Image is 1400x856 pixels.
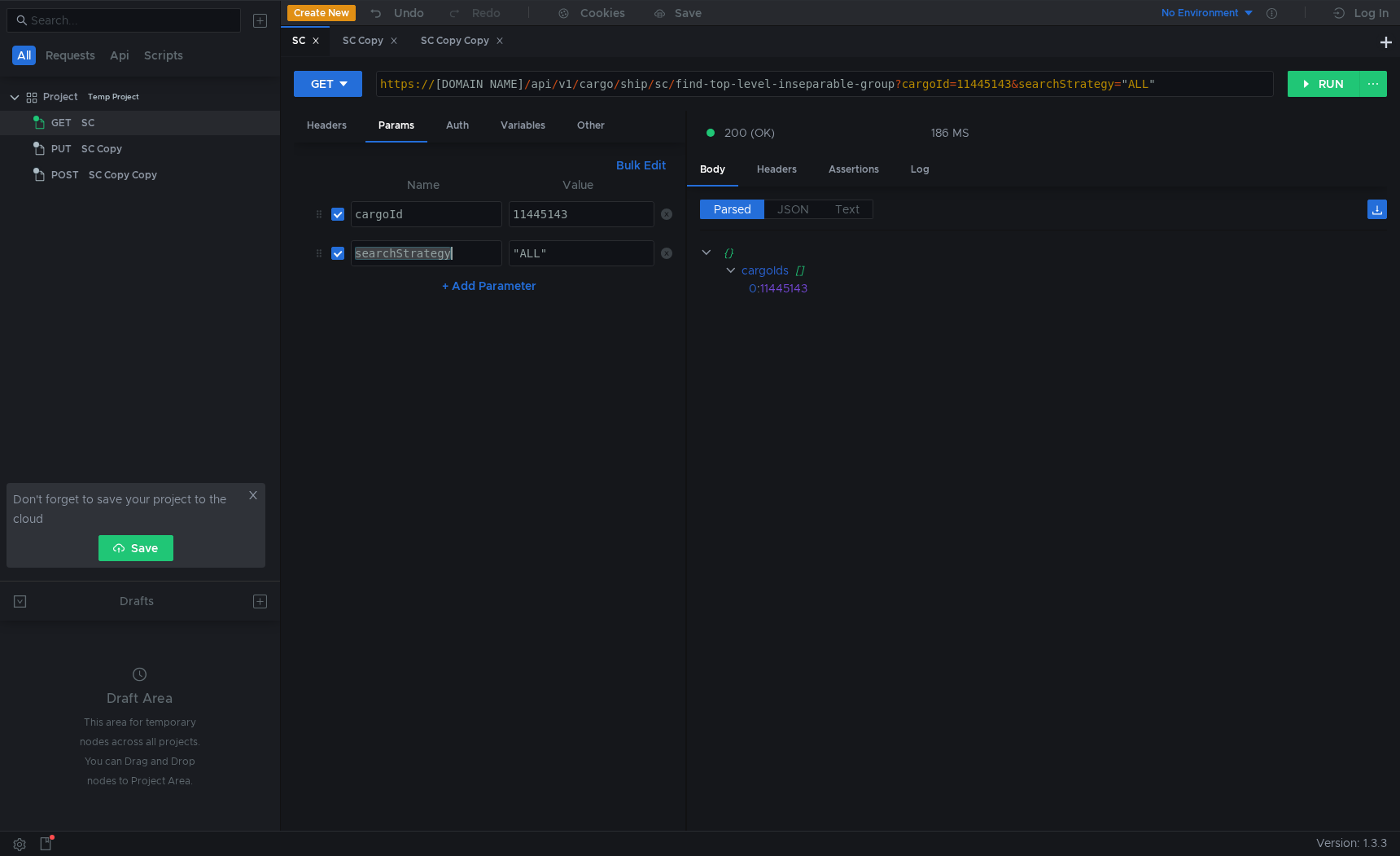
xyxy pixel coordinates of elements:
[435,276,543,296] button: + Add Parameter
[1288,71,1360,97] button: RUN
[365,111,427,143] div: Params
[394,3,424,23] div: Undo
[12,46,36,65] button: All
[794,261,1365,279] div: []
[1354,3,1389,23] div: Log In
[714,202,751,217] span: Parsed
[749,279,1387,297] div: :
[51,163,79,187] span: POST
[472,3,501,23] div: Redo
[98,535,173,561] button: Save
[51,111,72,135] span: GET
[88,85,139,109] div: Temp Project
[1162,6,1239,21] div: No Environment
[81,111,94,135] div: SC
[760,279,1364,297] div: 11445143
[741,261,788,279] div: cargoIds
[356,1,435,25] button: Undo
[749,279,757,297] div: 0
[292,33,320,50] div: SC
[488,111,558,141] div: Variables
[105,46,134,65] button: Api
[723,244,1363,261] div: {}
[51,137,72,161] span: PUT
[421,33,504,50] div: SC Copy Copy
[777,202,809,217] span: JSON
[120,591,154,611] div: Drafts
[580,3,625,23] div: Cookies
[343,33,398,50] div: SC Copy
[816,155,892,185] div: Assertions
[744,155,810,185] div: Headers
[43,85,78,109] div: Project
[433,111,482,141] div: Auth
[31,11,231,29] input: Search...
[287,5,356,21] button: Create New
[81,137,122,161] div: SC Copy
[294,71,362,97] button: GET
[502,175,654,195] th: Value
[687,155,738,187] div: Body
[311,75,334,93] div: GET
[898,155,943,185] div: Log
[344,175,502,195] th: Name
[294,111,360,141] div: Headers
[13,489,244,529] span: Don't forget to save your project to the cloud
[675,7,702,19] div: Save
[564,111,618,141] div: Other
[1316,832,1387,855] span: Version: 1.3.3
[724,124,775,142] span: 200 (OK)
[931,125,969,140] div: 186 MS
[835,202,860,217] span: Text
[89,163,157,187] div: SC Copy Copy
[435,1,512,25] button: Redo
[139,46,188,65] button: Scripts
[41,46,100,65] button: Requests
[610,156,672,175] button: Bulk Edit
